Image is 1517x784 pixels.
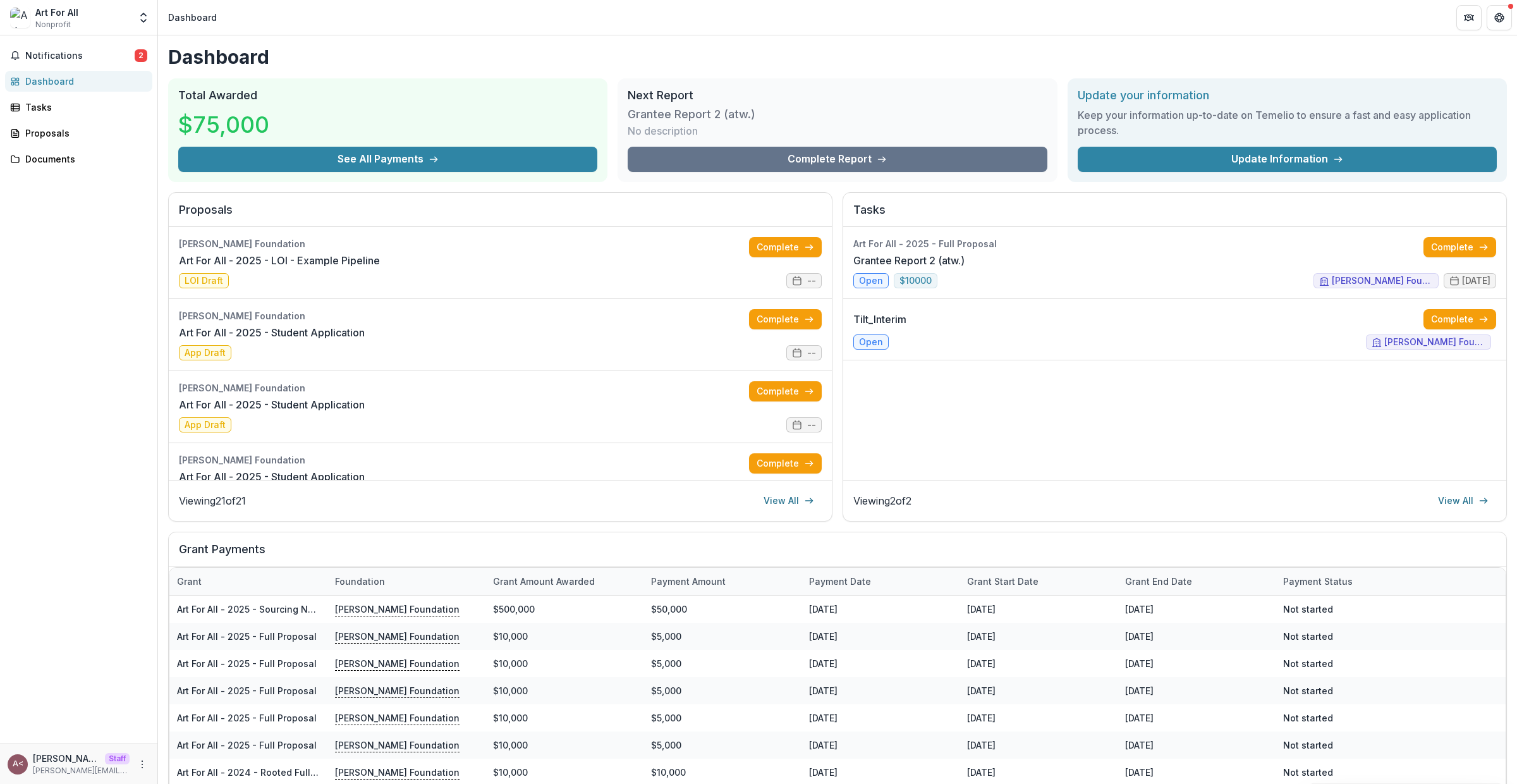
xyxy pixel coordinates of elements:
div: Not started [1276,732,1434,759]
p: [PERSON_NAME] Foundation [335,629,460,643]
div: Andrew Clegg <andrew@trytemelio.com> [13,760,23,768]
h2: Proposals [179,203,822,227]
span: 2 [135,49,147,62]
div: Payment date [801,568,960,595]
h3: Grantee Report 2 (atw.) [628,107,755,121]
div: Grant start date [960,568,1118,595]
div: Proposals [25,126,142,140]
a: Update Information [1078,147,1497,172]
div: [DATE] [1118,732,1276,759]
p: [PERSON_NAME] Foundation [335,711,460,725]
div: $10,000 [485,650,643,677]
div: [DATE] [960,732,1118,759]
a: Art For All - 2025 - Full Proposal [177,740,317,750]
button: Open entity switcher [135,5,152,30]
div: Art For All [35,6,78,19]
a: Art For All - 2024 - Rooted Full Application [177,767,363,778]
div: Grant [169,568,327,595]
div: Payment status [1276,568,1434,595]
button: See All Payments [178,147,597,172]
a: Art For All - 2025 - Student Application [179,469,365,484]
div: Grant amount awarded [485,568,643,595]
div: Not started [1276,596,1434,623]
div: $10,000 [485,732,643,759]
div: Grant start date [960,575,1046,588]
div: Foundation [327,575,393,588]
a: Art For All - 2025 - Sourcing Notes [177,604,327,615]
p: [PERSON_NAME][EMAIL_ADDRESS][DOMAIN_NAME] [33,765,130,776]
div: [DATE] [801,732,960,759]
div: Dashboard [25,75,142,88]
div: Not started [1276,623,1434,650]
div: Foundation [327,568,485,595]
div: Payment Amount [643,568,801,595]
div: $5,000 [643,677,801,704]
h1: Dashboard [168,46,1507,68]
div: [DATE] [1118,650,1276,677]
div: [DATE] [1118,704,1276,732]
span: Notifications [25,51,135,61]
div: [DATE] [801,704,960,732]
div: Grant end date [1118,568,1276,595]
button: More [135,757,150,772]
div: [DATE] [1118,596,1276,623]
div: Payment status [1276,575,1360,588]
a: Art For All - 2025 - Full Proposal [177,713,317,723]
div: $5,000 [643,623,801,650]
div: $10,000 [485,677,643,704]
div: Not started [1276,704,1434,732]
div: [DATE] [960,596,1118,623]
a: Complete [749,381,822,401]
div: Not started [1276,650,1434,677]
p: [PERSON_NAME] Foundation [335,683,460,697]
div: [DATE] [960,677,1118,704]
a: Documents [5,149,152,169]
h2: Total Awarded [178,89,597,102]
div: [DATE] [801,677,960,704]
a: Complete [749,237,822,257]
div: [DATE] [1118,677,1276,704]
div: $10,000 [485,704,643,732]
h3: Keep your information up-to-date on Temelio to ensure a fast and easy application process. [1078,107,1497,138]
a: Art For All - 2025 - Student Application [179,397,365,412]
div: [DATE] [960,623,1118,650]
a: Complete [749,453,822,474]
p: Viewing 2 of 2 [853,493,911,508]
a: Art For All - 2025 - Full Proposal [177,631,317,642]
h2: Next Report [628,89,1047,102]
a: View All [1430,491,1496,511]
a: Tilt_Interim [853,312,906,327]
a: View All [756,491,822,511]
p: [PERSON_NAME] Foundation [335,738,460,752]
a: Complete [1423,309,1496,329]
div: $10,000 [485,623,643,650]
p: Staff [105,753,130,764]
h2: Update your information [1078,89,1497,102]
a: Complete [1423,237,1496,257]
div: Documents [25,152,142,166]
button: Partners [1456,5,1482,30]
h3: $75,000 [178,107,273,142]
a: Art For All - 2025 - Student Application [179,325,365,340]
button: Get Help [1487,5,1512,30]
div: $5,000 [643,704,801,732]
div: Not started [1276,677,1434,704]
img: Art For All [10,8,30,28]
p: [PERSON_NAME] Foundation [335,602,460,616]
a: Dashboard [5,71,152,92]
div: $50,000 [643,596,801,623]
div: Grant [169,575,209,588]
a: Art For All - 2025 - Full Proposal [177,658,317,669]
div: $5,000 [643,732,801,759]
div: $500,000 [485,596,643,623]
p: No description [628,123,698,138]
div: [DATE] [801,623,960,650]
p: [PERSON_NAME] Foundation [335,765,460,779]
a: Art For All - 2025 - LOI - Example Pipeline [179,253,380,268]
